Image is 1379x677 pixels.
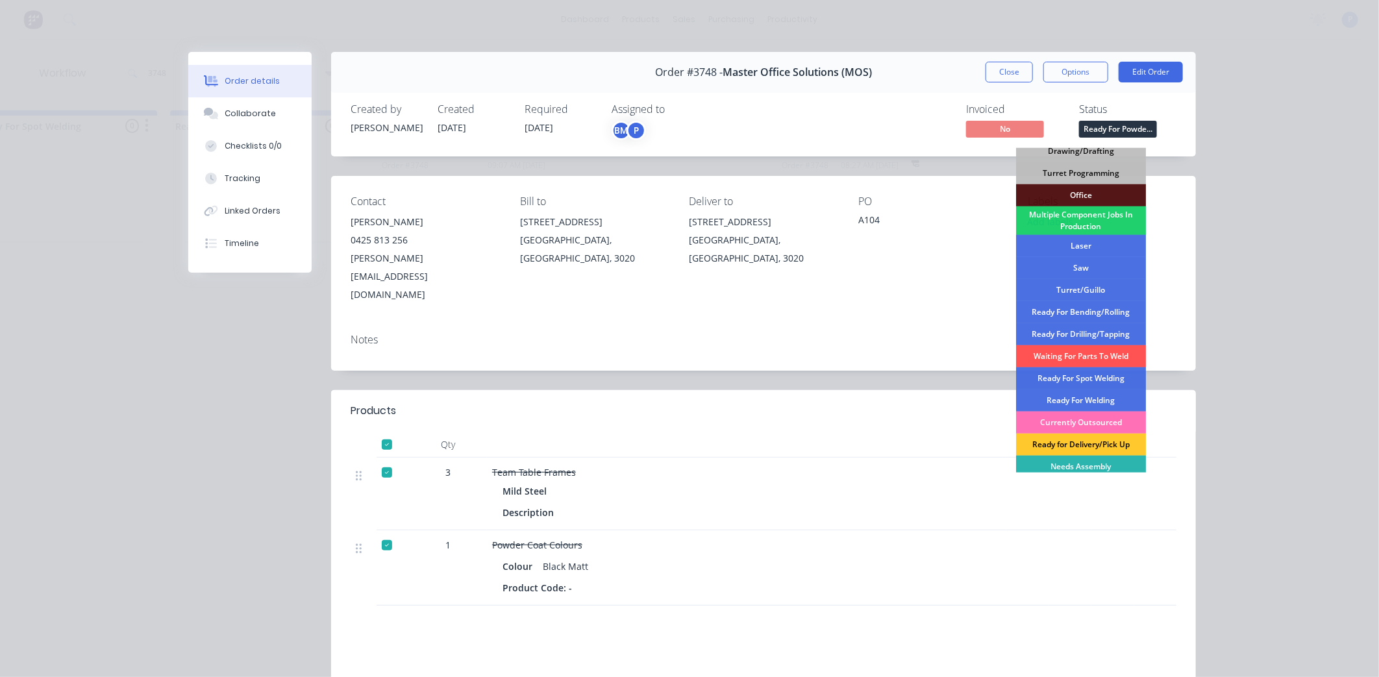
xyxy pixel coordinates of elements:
div: Ready For Drilling/Tapping [1016,323,1146,345]
div: Product Code: - [503,578,577,597]
div: [PERSON_NAME] [351,213,499,231]
span: Master Office Solutions (MOS) [723,66,872,79]
div: [PERSON_NAME]0425 813 256[PERSON_NAME][EMAIL_ADDRESS][DOMAIN_NAME] [351,213,499,304]
div: [STREET_ADDRESS] [689,213,838,231]
div: Description [503,503,559,522]
div: A104 [858,213,1007,231]
div: Deliver to [689,195,838,208]
div: [GEOGRAPHIC_DATA], [GEOGRAPHIC_DATA], 3020 [689,231,838,267]
div: Order details [225,75,280,87]
div: BM [612,121,631,140]
div: Notes [351,334,1176,346]
div: Currently Outsourced [1016,412,1146,434]
button: Order details [188,65,312,97]
div: Created [438,103,509,116]
div: Timeline [225,238,259,249]
button: Close [986,62,1033,82]
div: Bill to [520,195,669,208]
div: Ready For Bending/Rolling [1016,301,1146,323]
div: Waiting For Parts To Weld [1016,345,1146,367]
div: P [627,121,646,140]
div: [PERSON_NAME][EMAIL_ADDRESS][DOMAIN_NAME] [351,249,499,304]
div: 0425 813 256 [351,231,499,249]
div: Black Matt [538,557,593,576]
div: Contact [351,195,499,208]
div: Saw [1016,257,1146,279]
div: Office [1016,184,1146,206]
button: Linked Orders [188,195,312,227]
div: Linked Orders [225,205,280,217]
button: Edit Order [1119,62,1183,82]
div: Ready For Welding [1016,389,1146,412]
div: Mild Steel [503,482,552,500]
div: Checklists 0/0 [225,140,282,152]
span: 1 [445,538,451,552]
div: Drawing/Drafting [1016,140,1146,162]
button: Checklists 0/0 [188,130,312,162]
span: [DATE] [525,121,553,134]
button: Tracking [188,162,312,195]
span: Team Table Frames [492,466,576,478]
div: Tracking [225,173,260,184]
div: [STREET_ADDRESS][GEOGRAPHIC_DATA], [GEOGRAPHIC_DATA], 3020 [689,213,838,267]
span: 3 [445,465,451,479]
span: No [966,121,1044,137]
span: Powder Coat Colours [492,539,582,551]
div: Status [1079,103,1176,116]
div: [STREET_ADDRESS][GEOGRAPHIC_DATA], [GEOGRAPHIC_DATA], 3020 [520,213,669,267]
div: PO [858,195,1007,208]
div: Required [525,103,596,116]
div: Products [351,403,396,419]
div: Ready For Spot Welding [1016,367,1146,389]
button: Timeline [188,227,312,260]
div: [PERSON_NAME] [351,121,422,134]
div: Assigned to [612,103,741,116]
span: Order #3748 - [655,66,723,79]
span: [DATE] [438,121,466,134]
button: BMP [612,121,646,140]
div: Turret/Guillo [1016,279,1146,301]
button: Options [1043,62,1108,82]
div: Invoiced [966,103,1063,116]
div: Multiple Component Jobs In Production [1016,206,1146,235]
div: Needs Assembly [1016,456,1146,478]
div: Laser [1016,235,1146,257]
div: [GEOGRAPHIC_DATA], [GEOGRAPHIC_DATA], 3020 [520,231,669,267]
span: Ready For Powde... [1079,121,1157,137]
button: Ready For Powde... [1079,121,1157,140]
div: Colour [503,557,538,576]
button: Collaborate [188,97,312,130]
div: Collaborate [225,108,276,119]
div: Created by [351,103,422,116]
div: Qty [409,432,487,458]
div: [STREET_ADDRESS] [520,213,669,231]
div: Ready for Delivery/Pick Up [1016,434,1146,456]
div: Turret Programming [1016,162,1146,184]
